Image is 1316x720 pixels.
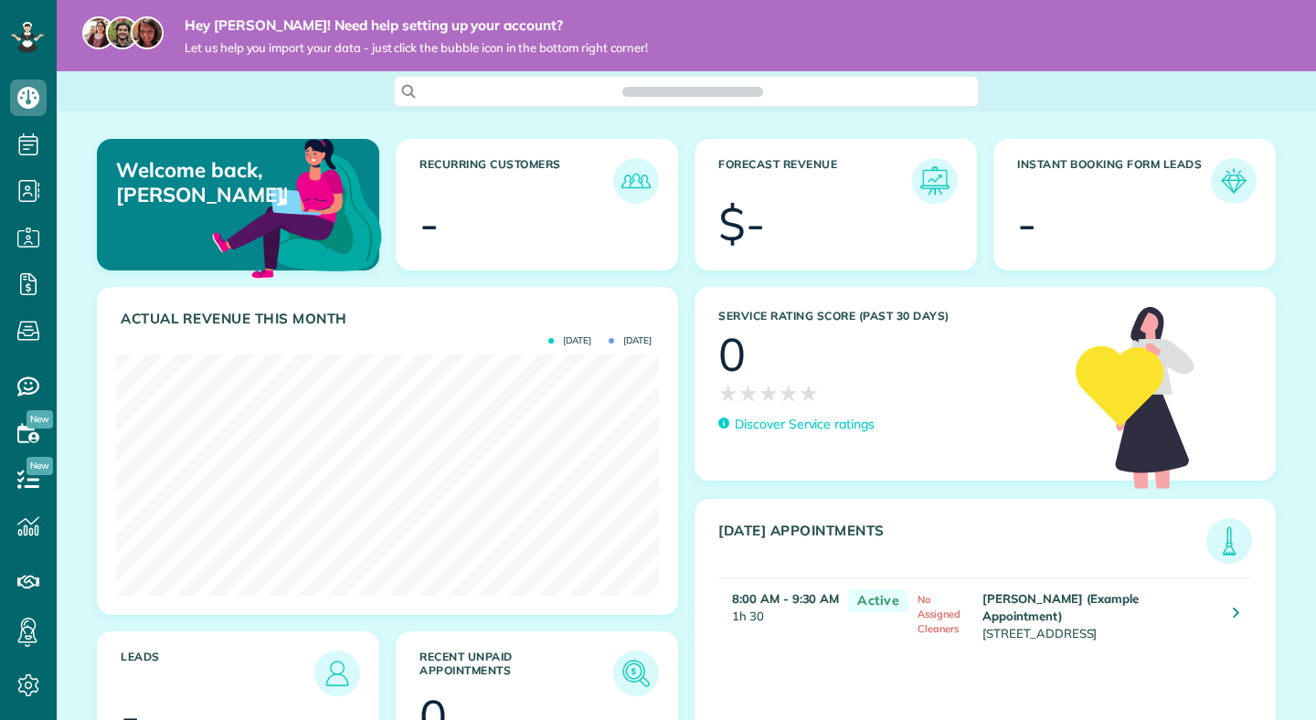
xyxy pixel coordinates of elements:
img: icon_unpaid_appointments-47b8ce3997adf2238b356f14209ab4cced10bd1f174958f3ca8f1d0dd7fffeee.png [618,655,654,692]
img: maria-72a9807cf96188c08ef61303f053569d2e2a8a1cde33d635c8a3ac13582a053d.jpg [82,16,115,49]
div: $- [718,201,765,247]
img: icon_form_leads-04211a6a04a5b2264e4ee56bc0799ec3eb69b7e499cbb523a139df1d13a81ae0.png [1215,163,1252,199]
img: icon_leads-1bed01f49abd5b7fead27621c3d59655bb73ed531f8eeb49469d10e621d6b896.png [319,655,356,692]
span: New [27,410,53,429]
span: Search ZenMaid… [641,82,744,101]
span: ★ [738,377,759,409]
img: icon_forecast_revenue-8c13a41c7ed35a8dcfafea3cbb826a0462acb37728057bba2d056411b612bbbe.png [917,163,953,199]
a: Discover Service ratings [718,415,875,434]
h3: Recurring Customers [419,158,613,204]
h3: Actual Revenue this month [121,311,659,327]
img: icon_recurring_customers-cf858462ba22bcd05b5a5880d41d6543d210077de5bb9ebc9590e49fd87d84ed.png [618,163,654,199]
div: 0 [718,332,746,377]
img: dashboard_welcome-42a62b7d889689a78055ac9021e634bf52bae3f8056760290aed330b23ab8690.png [208,118,386,295]
span: [DATE] [609,336,652,345]
div: - [419,201,439,247]
span: ★ [799,377,819,409]
strong: Hey [PERSON_NAME]! Need help setting up your account? [185,16,648,35]
h3: Instant Booking Form Leads [1017,158,1211,204]
td: [STREET_ADDRESS] [978,578,1219,652]
td: 1h 30 [718,578,839,652]
img: jorge-587dff0eeaa6aab1f244e6dc62b8924c3b6ad411094392a53c71c6c4a576187d.jpg [106,16,139,49]
h3: Forecast Revenue [718,158,912,204]
strong: 8:00 AM - 9:30 AM [732,591,839,606]
h3: Recent unpaid appointments [419,651,613,696]
span: No Assigned Cleaners [918,593,960,635]
span: Let us help you import your data - just click the bubble icon in the bottom right corner! [185,40,648,56]
h3: Service Rating score (past 30 days) [718,310,1057,323]
p: Discover Service ratings [735,415,875,434]
h3: Leads [121,651,314,696]
h3: [DATE] Appointments [718,523,1206,564]
span: ★ [759,377,779,409]
span: [DATE] [548,336,591,345]
strong: [PERSON_NAME] (Example Appointment) [982,591,1139,623]
span: ★ [779,377,799,409]
img: michelle-19f622bdf1676172e81f8f8fba1fb50e276960ebfe0243fe18214015130c80e4.jpg [131,16,164,49]
div: - [1017,201,1036,247]
p: Welcome back, [PERSON_NAME]! [116,158,287,206]
img: icon_todays_appointments-901f7ab196bb0bea1936b74009e4eb5ffbc2d2711fa7634e0d609ed5ef32b18b.png [1211,523,1247,559]
span: ★ [718,377,738,409]
span: Active [848,589,908,612]
span: New [27,457,53,475]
